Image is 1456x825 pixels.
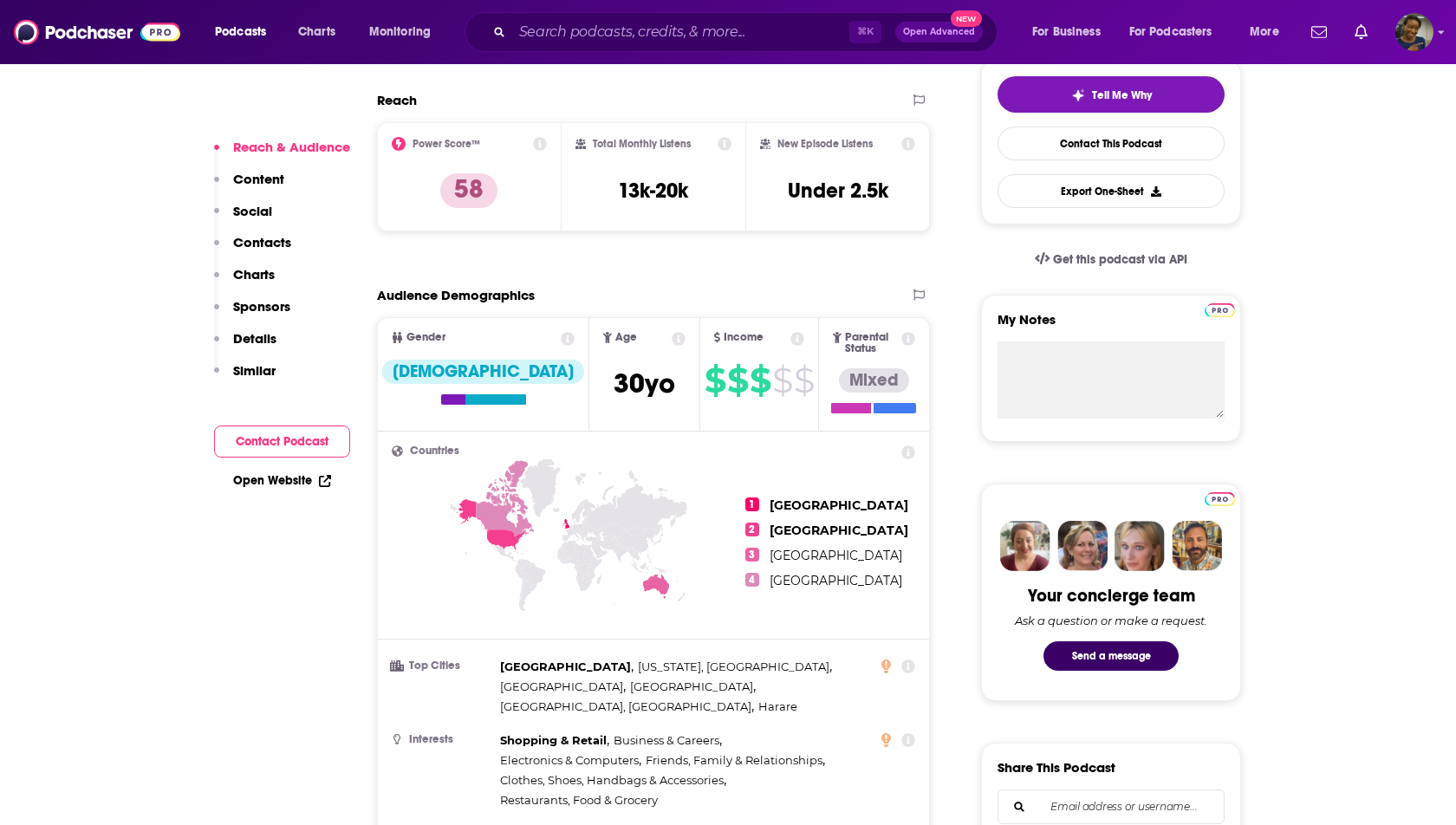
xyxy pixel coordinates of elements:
[1028,585,1195,607] div: Your concierge team
[500,677,626,697] span: ,
[1238,18,1301,46] button: open menu
[500,750,641,770] span: ,
[203,18,289,46] button: open menu
[745,573,759,587] span: 4
[298,20,335,44] span: Charts
[777,138,873,150] h2: New Episode Listens
[233,330,276,347] p: Details
[1118,18,1238,46] button: open menu
[214,171,284,203] button: Content
[951,10,982,27] span: New
[1348,17,1375,47] a: Show notifications dropdown
[233,362,276,379] p: Similar
[770,523,908,538] span: [GEOGRAPHIC_DATA]
[1250,20,1279,44] span: More
[287,18,346,46] a: Charts
[406,332,445,343] span: Gender
[1015,614,1207,627] div: Ask a question or make a request.
[214,203,272,235] button: Social
[772,367,792,394] span: $
[214,330,276,362] button: Details
[500,793,658,807] span: Restaurants, Food & Grocery
[615,332,637,343] span: Age
[214,362,276,394] button: Similar
[849,21,881,43] span: ⌘ K
[440,173,497,208] p: 58
[750,367,770,394] span: $
[770,497,908,513] span: [GEOGRAPHIC_DATA]
[500,773,724,787] span: Clothes, Shoes, Handbags & Accessories
[382,360,584,384] div: [DEMOGRAPHIC_DATA]
[998,759,1115,776] h3: Share This Podcast
[770,573,902,588] span: [GEOGRAPHIC_DATA]
[1000,521,1050,571] img: Sydney Profile
[903,28,975,36] span: Open Advanced
[214,298,290,330] button: Sponsors
[1129,20,1212,44] span: For Podcasters
[500,753,639,767] span: Electronics & Computers
[233,473,331,488] a: Open Website
[1043,641,1179,671] button: Send a message
[369,20,431,44] span: Monitoring
[500,697,754,717] span: ,
[1021,238,1201,281] a: Get this podcast via API
[845,332,899,354] span: Parental Status
[1205,301,1235,317] a: Pro website
[233,298,290,315] p: Sponsors
[745,497,759,511] span: 1
[646,750,825,770] span: ,
[1205,490,1235,506] a: Pro website
[500,770,726,790] span: ,
[745,548,759,562] span: 3
[1395,13,1433,51] span: Logged in as sabrinajohnson
[839,368,909,393] div: Mixed
[233,139,350,155] p: Reach & Audience
[14,16,180,49] img: Podchaser - Follow, Share and Rate Podcasts
[770,548,902,563] span: [GEOGRAPHIC_DATA]
[724,332,764,343] span: Income
[233,203,272,219] p: Social
[1012,790,1210,823] input: Email address or username...
[1057,521,1108,571] img: Barbara Profile
[1304,17,1334,47] a: Show notifications dropdown
[215,20,266,44] span: Podcasts
[214,139,350,171] button: Reach & Audience
[593,138,691,150] h2: Total Monthly Listens
[413,138,480,150] h2: Power Score™
[614,367,675,400] span: 30 yo
[214,266,275,298] button: Charts
[392,734,493,745] h3: Interests
[638,657,832,677] span: ,
[1115,521,1165,571] img: Jules Profile
[1172,521,1222,571] img: Jon Profile
[794,367,814,394] span: $
[998,76,1225,113] button: tell me why sparkleTell Me Why
[758,699,797,713] span: Harare
[614,731,722,750] span: ,
[500,699,751,713] span: [GEOGRAPHIC_DATA], [GEOGRAPHIC_DATA]
[1020,18,1122,46] button: open menu
[410,445,459,457] span: Countries
[895,22,983,42] button: Open AdvancedNew
[500,659,631,673] span: [GEOGRAPHIC_DATA]
[998,311,1225,341] label: My Notes
[500,679,623,693] span: [GEOGRAPHIC_DATA]
[1205,492,1235,506] img: Podchaser Pro
[377,287,535,303] h2: Audience Demographics
[705,367,725,394] span: $
[998,174,1225,208] button: Export One-Sheet
[233,171,284,187] p: Content
[1205,303,1235,317] img: Podchaser Pro
[788,178,888,204] h3: Under 2.5k
[1053,252,1187,267] span: Get this podcast via API
[214,425,350,458] button: Contact Podcast
[630,679,753,693] span: [GEOGRAPHIC_DATA]
[1071,88,1085,102] img: tell me why sparkle
[512,18,849,46] input: Search podcasts, credits, & more...
[1395,13,1433,51] button: Show profile menu
[500,657,634,677] span: ,
[998,127,1225,160] a: Contact This Podcast
[392,660,493,672] h3: Top Cities
[233,266,275,283] p: Charts
[214,234,291,266] button: Contacts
